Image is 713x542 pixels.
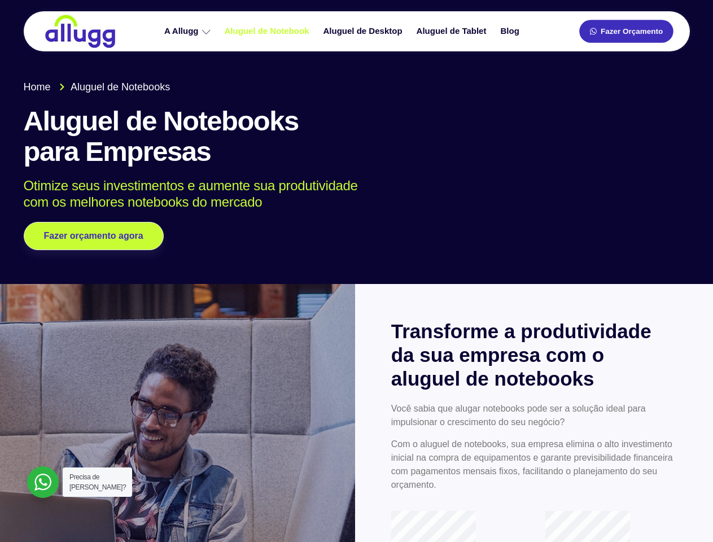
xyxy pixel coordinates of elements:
[44,231,143,241] span: Fazer orçamento agora
[68,80,170,95] span: Aluguel de Notebooks
[391,402,677,429] p: Você sabia que alugar notebooks pode ser a solução ideal para impulsionar o crescimento do seu ne...
[24,106,690,167] h1: Aluguel de Notebooks para Empresas
[219,21,318,41] a: Aluguel de Notebook
[391,438,677,492] p: Com o aluguel de notebooks, sua empresa elimina o alto investimento inicial na compra de equipame...
[411,21,495,41] a: Aluguel de Tablet
[24,178,673,211] p: Otimize seus investimentos e aumente sua produtividade com os melhores notebooks do mercado
[69,473,126,491] span: Precisa de [PERSON_NAME]?
[159,21,219,41] a: A Allugg
[510,397,713,542] iframe: Chat Widget
[601,28,663,36] span: Fazer Orçamento
[24,222,164,250] a: Fazer orçamento agora
[43,14,117,49] img: locação de TI é Allugg
[495,21,527,41] a: Blog
[579,20,673,43] a: Fazer Orçamento
[24,80,51,95] span: Home
[391,320,677,391] h2: Transforme a produtividade da sua empresa com o aluguel de notebooks
[318,21,411,41] a: Aluguel de Desktop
